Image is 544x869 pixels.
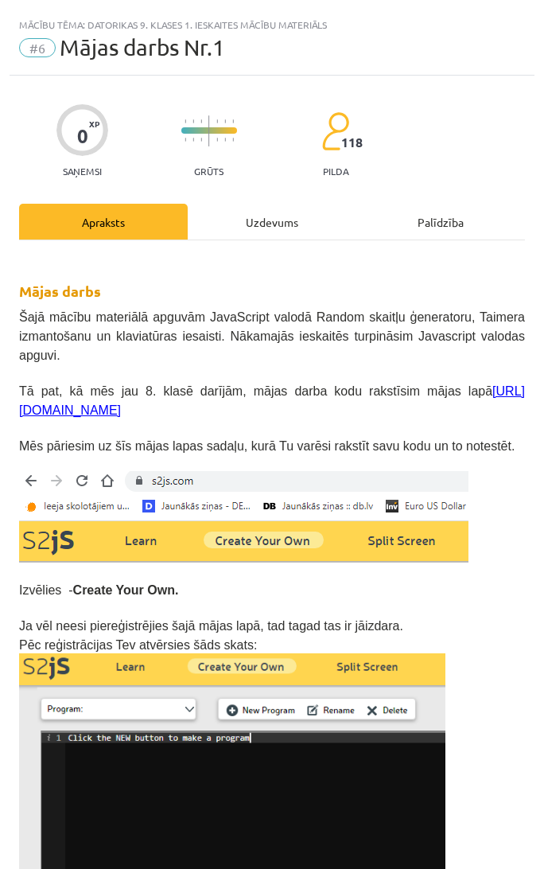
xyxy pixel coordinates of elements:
[224,138,226,142] img: icon-short-line-57e1e144782c952c97e751825c79c345078a6d821885a25fce030b3d8c18986b.svg
[19,384,525,417] a: [URL][DOMAIN_NAME]
[60,34,225,60] span: Mājas darbs Nr.1
[19,310,525,362] span: Šajā mācību materiālā apguvām JavaScript valodā Random skaitļu ģeneratoru, Taimera izmantošanu un...
[232,138,234,142] img: icon-short-line-57e1e144782c952c97e751825c79c345078a6d821885a25fce030b3d8c18986b.svg
[19,583,178,597] span: Izvēlies -
[19,282,101,300] strong: Mājas darbs
[56,166,108,177] p: Saņemsi
[321,111,349,151] img: students-c634bb4e5e11cddfef0936a35e636f08e4e9abd3cc4e673bd6f9a4125e45ecb1.svg
[19,439,515,453] span: Mēs pāriesim uz šīs mājas lapas sadaļu, kurā Tu varēsi rakstīt savu kodu un to notestēt.
[19,384,525,417] span: Tā pat, kā mēs jau 8. klasē darījām, mājas darba kodu rakstīsim mājas lapā
[19,38,56,57] span: #6
[341,135,363,150] span: 118
[185,119,186,123] img: icon-short-line-57e1e144782c952c97e751825c79c345078a6d821885a25fce030b3d8c18986b.svg
[185,138,186,142] img: icon-short-line-57e1e144782c952c97e751825c79c345078a6d821885a25fce030b3d8c18986b.svg
[323,166,348,177] p: pilda
[356,204,525,240] div: Palīdzība
[194,166,223,177] p: Grūts
[19,619,403,633] span: Ja vēl neesi piereģistrējies šajā mājas lapā, tad tagad tas ir jāizdara.
[200,138,202,142] img: icon-short-line-57e1e144782c952c97e751825c79c345078a6d821885a25fce030b3d8c18986b.svg
[89,119,99,128] span: XP
[19,204,188,240] div: Apraksts
[224,119,226,123] img: icon-short-line-57e1e144782c952c97e751825c79c345078a6d821885a25fce030b3d8c18986b.svg
[73,583,179,597] b: Create Your Own.
[200,119,202,123] img: icon-short-line-57e1e144782c952c97e751825c79c345078a6d821885a25fce030b3d8c18986b.svg
[216,119,218,123] img: icon-short-line-57e1e144782c952c97e751825c79c345078a6d821885a25fce030b3d8c18986b.svg
[232,119,234,123] img: icon-short-line-57e1e144782c952c97e751825c79c345078a6d821885a25fce030b3d8c18986b.svg
[77,125,88,147] div: 0
[188,204,356,240] div: Uzdevums
[208,115,210,146] img: icon-long-line-d9ea69661e0d244f92f715978eff75569469978d946b2353a9bb055b3ed8787d.svg
[216,138,218,142] img: icon-short-line-57e1e144782c952c97e751825c79c345078a6d821885a25fce030b3d8c18986b.svg
[192,119,194,123] img: icon-short-line-57e1e144782c952c97e751825c79c345078a6d821885a25fce030b3d8c18986b.svg
[192,138,194,142] img: icon-short-line-57e1e144782c952c97e751825c79c345078a6d821885a25fce030b3d8c18986b.svg
[19,638,257,652] span: Pēc reģistrācijas Tev atvērsies šāds skats:
[19,19,525,30] div: Mācību tēma: Datorikas 9. klases 1. ieskaites mācību materiāls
